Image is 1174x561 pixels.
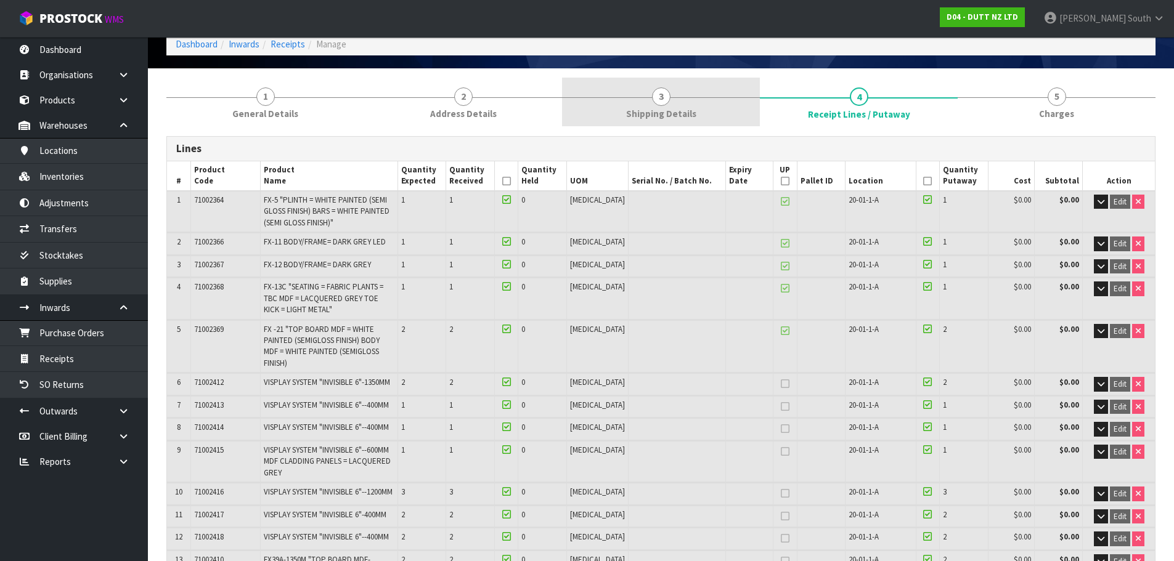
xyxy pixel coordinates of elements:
[849,281,879,292] span: 20-01-1-A
[849,531,879,542] span: 20-01-1-A
[1110,486,1130,501] button: Edit
[401,445,405,455] span: 1
[626,107,696,120] span: Shipping Details
[849,509,879,520] span: 20-01-1-A
[939,161,988,191] th: Quantity Putaway
[430,107,497,120] span: Address Details
[797,161,846,191] th: Pallet ID
[401,324,405,334] span: 2
[167,161,190,191] th: #
[1110,531,1130,546] button: Edit
[570,422,625,432] span: [MEDICAL_DATA]
[194,259,224,270] span: 71002367
[570,236,625,247] span: [MEDICAL_DATA]
[1114,488,1127,499] span: Edit
[194,486,224,497] span: 71002416
[449,324,453,334] span: 2
[264,400,389,410] span: VISPLAY SYSTEM "INVISIBLE 6"--400MM
[570,531,625,542] span: [MEDICAL_DATA]
[401,400,405,410] span: 1
[1014,377,1031,387] span: $0.00
[401,195,405,205] span: 1
[521,486,525,497] span: 0
[521,422,525,432] span: 0
[570,195,625,205] span: [MEDICAL_DATA]
[401,236,405,247] span: 1
[1114,402,1127,412] span: Edit
[1110,400,1130,414] button: Edit
[401,509,405,520] span: 2
[1014,422,1031,432] span: $0.00
[1014,486,1031,497] span: $0.00
[567,161,629,191] th: UOM
[229,38,259,50] a: Inwards
[1059,281,1079,292] strong: $0.00
[194,422,224,432] span: 71002414
[449,195,453,205] span: 1
[177,281,181,292] span: 4
[849,445,879,455] span: 20-01-1-A
[1110,324,1130,339] button: Edit
[1059,259,1079,270] strong: $0.00
[177,422,181,432] span: 8
[264,445,391,478] span: VISPLAY SYSTEM "INVISIBLE 6"--600MM MDF CLADDING PANELS = LACQUERED GREY
[1014,400,1031,410] span: $0.00
[849,236,879,247] span: 20-01-1-A
[175,486,182,497] span: 10
[1059,400,1079,410] strong: $0.00
[177,195,181,205] span: 1
[773,161,797,191] th: UP
[177,445,181,455] span: 9
[943,445,947,455] span: 1
[570,509,625,520] span: [MEDICAL_DATA]
[988,161,1034,191] th: Cost
[1110,445,1130,459] button: Edit
[521,259,525,270] span: 0
[194,400,224,410] span: 71002413
[1014,531,1031,542] span: $0.00
[194,236,224,247] span: 71002366
[316,38,346,50] span: Manage
[177,236,181,247] span: 2
[177,259,181,270] span: 3
[521,236,525,247] span: 0
[449,445,453,455] span: 1
[39,10,102,26] span: ProStock
[1128,12,1151,24] span: South
[521,377,525,387] span: 0
[943,509,947,520] span: 2
[849,422,879,432] span: 20-01-1-A
[449,509,453,520] span: 2
[1114,424,1127,434] span: Edit
[518,161,567,191] th: Quantity Held
[521,400,525,410] span: 0
[1114,379,1127,389] span: Edit
[521,509,525,520] span: 0
[1014,259,1031,270] span: $0.00
[177,324,181,334] span: 5
[194,324,224,334] span: 71002369
[1110,195,1130,209] button: Edit
[570,281,625,292] span: [MEDICAL_DATA]
[726,161,773,191] th: Expiry Date
[1059,377,1079,387] strong: $0.00
[943,422,947,432] span: 1
[177,400,181,410] span: 7
[849,400,879,410] span: 20-01-1-A
[194,509,224,520] span: 71002417
[449,486,453,497] span: 3
[1083,161,1155,191] th: Action
[1110,509,1130,524] button: Edit
[401,486,405,497] span: 3
[401,422,405,432] span: 1
[271,38,305,50] a: Receipts
[943,281,947,292] span: 1
[849,486,879,497] span: 20-01-1-A
[570,486,625,497] span: [MEDICAL_DATA]
[1014,445,1031,455] span: $0.00
[943,259,947,270] span: 1
[1059,486,1079,497] strong: $0.00
[1114,326,1127,336] span: Edit
[1059,12,1126,24] span: [PERSON_NAME]
[18,10,34,26] img: cube-alt.png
